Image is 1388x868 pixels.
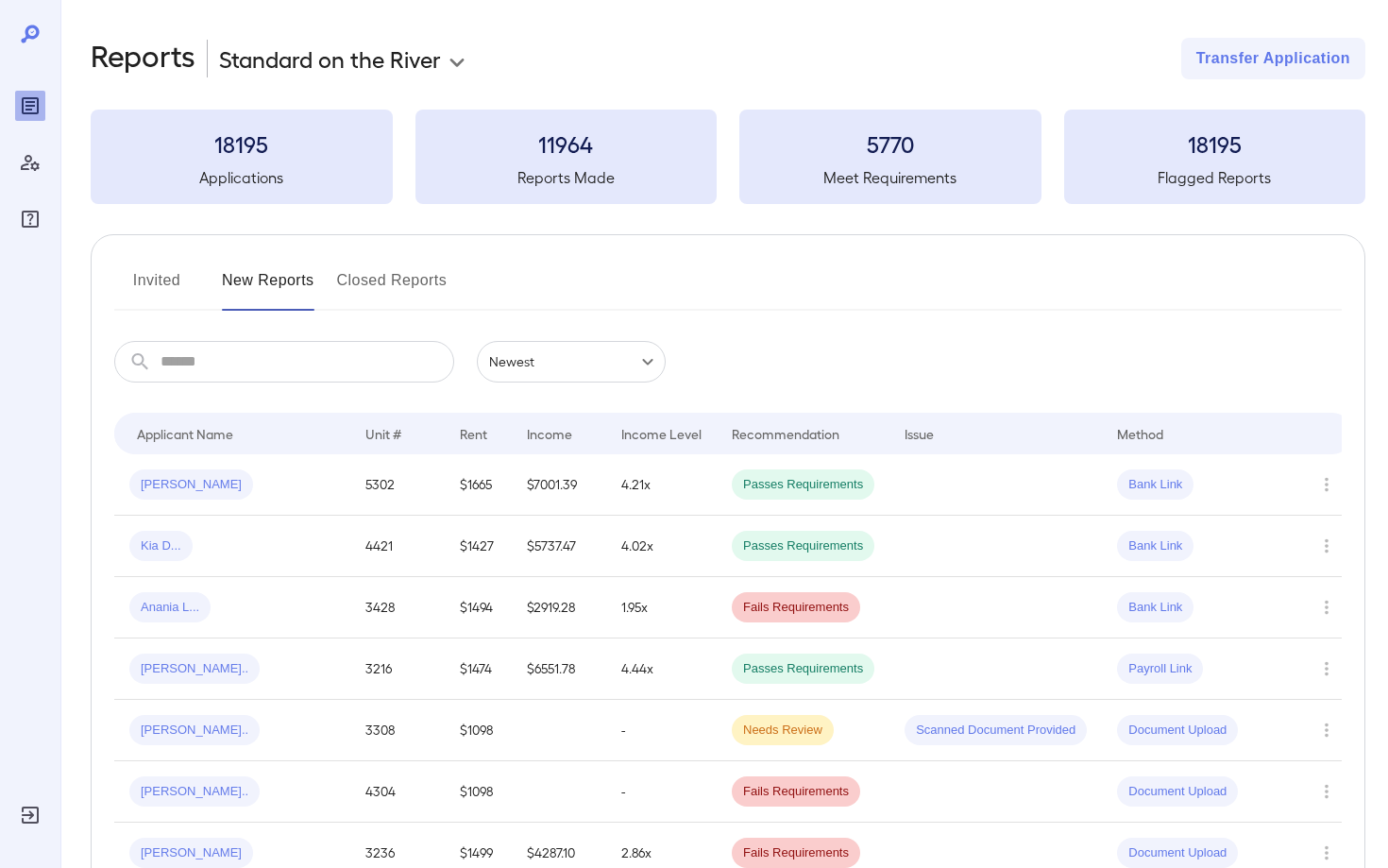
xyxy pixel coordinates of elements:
[350,638,445,700] td: 3216
[219,43,441,74] p: Standard on the River
[1312,592,1342,622] button: Row Actions
[1312,469,1342,500] button: Row Actions
[1064,166,1366,189] h5: Flagged Reports
[739,166,1041,189] h5: Meet Requirements
[1117,783,1238,801] span: Document Upload
[732,476,874,494] span: Passes Requirements
[477,341,666,383] div: Newest
[606,516,717,577] td: 4.02x
[732,422,839,445] div: Recommendation
[445,638,512,700] td: $1474
[15,800,45,830] div: Log Out
[129,660,260,678] span: [PERSON_NAME]..
[350,761,445,823] td: 4304
[512,638,606,700] td: $6551.78
[739,128,1041,159] h3: 5770
[15,147,45,178] div: Manage Users
[114,265,199,311] button: Invited
[606,638,717,700] td: 4.44x
[129,476,253,494] span: [PERSON_NAME]
[445,454,512,516] td: $1665
[606,761,717,823] td: -
[1117,599,1193,617] span: Bank Link
[905,422,935,445] div: Issue
[129,537,193,555] span: Kia D...
[732,783,860,801] span: Fails Requirements
[1117,422,1163,445] div: Method
[606,577,717,638] td: 1.95x
[1181,38,1365,79] button: Transfer Application
[1117,537,1193,555] span: Bank Link
[415,166,718,189] h5: Reports Made
[350,454,445,516] td: 5302
[350,577,445,638] td: 3428
[732,722,834,740] span: Needs Review
[129,844,253,862] span: [PERSON_NAME]
[445,700,512,761] td: $1098
[732,660,874,678] span: Passes Requirements
[606,454,717,516] td: 4.21x
[732,599,860,617] span: Fails Requirements
[512,516,606,577] td: $5737.47
[1312,531,1342,561] button: Row Actions
[1312,654,1342,684] button: Row Actions
[1312,776,1342,807] button: Row Actions
[15,91,45,121] div: Reports
[445,577,512,638] td: $1494
[1312,715,1342,745] button: Row Actions
[527,422,572,445] div: Income
[621,422,702,445] div: Income Level
[15,204,45,234] div: FAQ
[1117,844,1238,862] span: Document Upload
[732,537,874,555] span: Passes Requirements
[350,516,445,577] td: 4421
[1117,476,1193,494] span: Bank Link
[129,722,260,740] span: [PERSON_NAME]..
[337,265,448,311] button: Closed Reports
[91,110,1365,204] summary: 18195Applications11964Reports Made5770Meet Requirements18195Flagged Reports
[460,422,490,445] div: Rent
[415,128,718,159] h3: 11964
[905,722,1087,740] span: Scanned Document Provided
[222,265,314,311] button: New Reports
[445,761,512,823] td: $1098
[91,128,393,159] h3: 18195
[129,783,260,801] span: [PERSON_NAME]..
[732,844,860,862] span: Fails Requirements
[365,422,401,445] div: Unit #
[512,577,606,638] td: $2919.28
[137,422,233,445] div: Applicant Name
[91,166,393,189] h5: Applications
[445,516,512,577] td: $1427
[512,454,606,516] td: $7001.39
[1064,128,1366,159] h3: 18195
[1117,660,1203,678] span: Payroll Link
[129,599,211,617] span: Anania L...
[606,700,717,761] td: -
[1312,838,1342,868] button: Row Actions
[1117,722,1238,740] span: Document Upload
[91,38,195,79] h2: Reports
[350,700,445,761] td: 3308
